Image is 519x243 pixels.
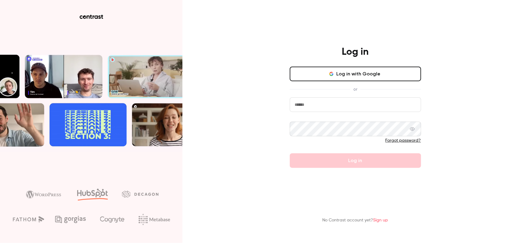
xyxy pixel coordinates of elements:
button: Log in with Google [290,67,421,81]
img: decagon [122,191,158,197]
h4: Log in [342,46,369,58]
p: No Contrast account yet? [323,217,388,224]
a: Sign up [373,218,388,222]
a: Forgot password? [386,138,421,143]
span: or [350,86,360,92]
